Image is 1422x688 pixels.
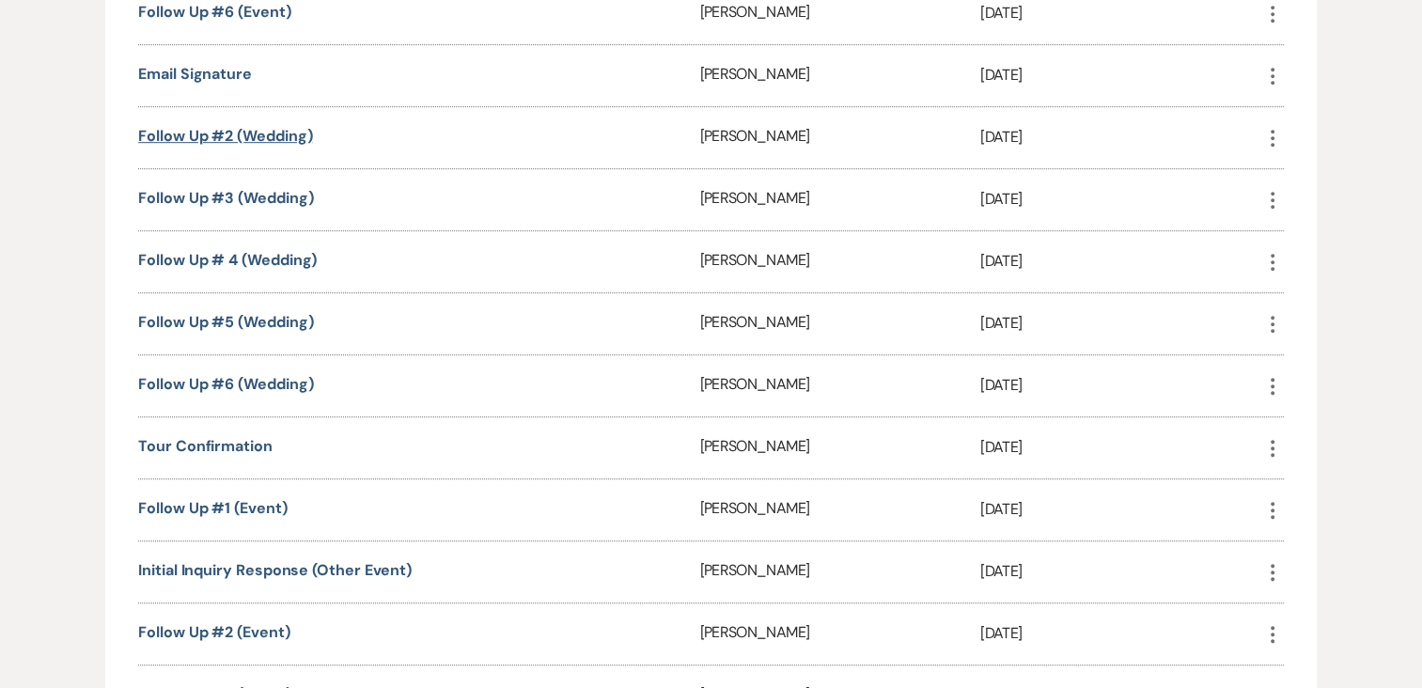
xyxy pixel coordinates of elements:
a: Follow up #6 (event) [138,2,290,22]
a: Follow up #6 (wedding) [138,374,313,394]
div: [PERSON_NAME] [700,231,981,292]
a: Follow Up #1 (event) [138,498,287,518]
p: [DATE] [980,63,1261,87]
div: [PERSON_NAME] [700,45,981,106]
p: [DATE] [980,559,1261,584]
a: Follow Up # 4 (wedding) [138,250,317,270]
p: [DATE] [980,497,1261,522]
div: [PERSON_NAME] [700,479,981,540]
a: Initial Inquiry Response (other event) [138,560,412,580]
a: Tour confirmation [138,436,273,456]
p: [DATE] [980,125,1261,149]
a: follow up #2 (wedding) [138,126,312,146]
a: Follow up #3 (wedding) [138,188,313,208]
div: [PERSON_NAME] [700,355,981,416]
a: follow up #5 (wedding) [138,312,313,332]
a: Follow up #2 (event) [138,622,289,642]
div: [PERSON_NAME] [700,541,981,602]
p: [DATE] [980,249,1261,274]
a: Email Signature [138,64,252,84]
p: [DATE] [980,187,1261,211]
p: [DATE] [980,435,1261,460]
div: [PERSON_NAME] [700,603,981,665]
div: [PERSON_NAME] [700,417,981,478]
p: [DATE] [980,311,1261,336]
div: [PERSON_NAME] [700,107,981,168]
div: [PERSON_NAME] [700,169,981,230]
p: [DATE] [980,373,1261,398]
div: [PERSON_NAME] [700,293,981,354]
p: [DATE] [980,1,1261,25]
p: [DATE] [980,621,1261,646]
